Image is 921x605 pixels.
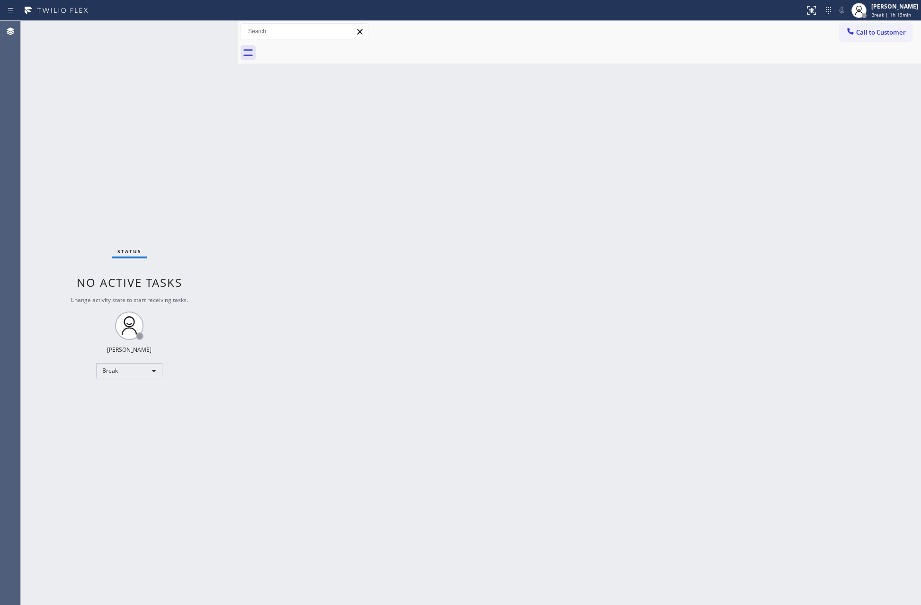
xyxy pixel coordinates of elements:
[241,24,368,39] input: Search
[107,346,152,354] div: [PERSON_NAME]
[856,28,906,37] span: Call to Customer
[840,23,912,41] button: Call to Customer
[71,296,188,304] span: Change activity state to start receiving tasks.
[77,275,182,290] span: No active tasks
[96,363,162,378] div: Break
[835,4,849,17] button: Mute
[117,248,142,255] span: Status
[871,11,911,18] span: Break | 1h 19min
[871,2,918,10] div: [PERSON_NAME]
